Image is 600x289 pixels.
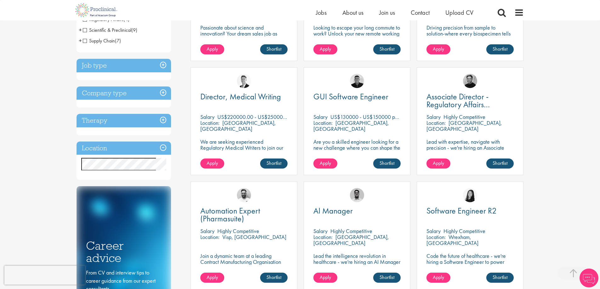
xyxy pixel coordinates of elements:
[200,91,281,102] span: Director, Medical Writing
[313,158,337,169] a: Apply
[426,93,514,108] a: Associate Director - Regulatory Affairs Consultant
[200,233,220,241] span: Location:
[77,86,171,100] h3: Company type
[373,44,401,54] a: Shortlist
[207,160,218,166] span: Apply
[200,273,224,283] a: Apply
[313,91,388,102] span: GUI Software Engineer
[426,119,446,126] span: Location:
[222,233,286,241] p: Visp, [GEOGRAPHIC_DATA]
[433,46,444,52] span: Apply
[320,274,331,281] span: Apply
[426,253,514,277] p: Code the future of healthcare - we're hiring a Software Engineer to power innovation and precisio...
[313,227,328,235] span: Salary
[313,113,328,120] span: Salary
[330,227,372,235] p: Highly Competitive
[330,113,415,120] p: US$130000 - US$150000 per annum
[207,46,218,52] span: Apply
[350,188,364,202] img: Timothy Deschamps
[463,74,477,88] img: Peter Duvall
[200,207,288,223] a: Automation Expert (Pharmasuite)
[313,119,389,132] p: [GEOGRAPHIC_DATA], [GEOGRAPHIC_DATA]
[200,44,224,54] a: Apply
[411,8,430,17] a: Contact
[463,188,477,202] img: Numhom Sudsok
[426,119,502,132] p: [GEOGRAPHIC_DATA], [GEOGRAPHIC_DATA]
[83,37,121,44] span: Supply Chain
[426,91,490,118] span: Associate Director - Regulatory Affairs Consultant
[200,93,288,101] a: Director, Medical Writing
[426,233,478,247] p: Wrexham, [GEOGRAPHIC_DATA]
[426,158,450,169] a: Apply
[313,273,337,283] a: Apply
[83,27,137,33] span: Scientific & Preclinical
[237,74,251,88] img: George Watson
[426,139,514,169] p: Lead with expertise, navigate with precision - we're hiring an Associate Director to shape regula...
[426,273,450,283] a: Apply
[313,233,389,247] p: [GEOGRAPHIC_DATA], [GEOGRAPHIC_DATA]
[4,266,85,285] iframe: reCAPTCHA
[350,74,364,88] img: Christian Andersen
[115,37,121,44] span: (7)
[313,44,337,54] a: Apply
[313,25,401,48] p: Looking to escape your long commute to work? Unlock your new remote working position with this ex...
[486,44,514,54] a: Shortlist
[443,227,485,235] p: Highly Competitive
[260,273,288,283] a: Shortlist
[342,8,363,17] a: About us
[443,113,485,120] p: Highly Competitive
[445,8,473,17] a: Upload CV
[200,113,214,120] span: Salary
[426,113,441,120] span: Salary
[313,139,401,163] p: Are you a skilled engineer looking for a new challenge where you can shape the future of healthca...
[379,8,395,17] span: Join us
[433,274,444,281] span: Apply
[433,160,444,166] span: Apply
[426,25,514,42] p: Driving precision from sample to solution-where every biospecimen tells a story of innovation.
[83,27,131,33] span: Scientific & Preclinical
[580,269,598,287] img: Chatbot
[313,205,353,216] span: AI Manager
[373,273,401,283] a: Shortlist
[79,36,82,45] span: +
[77,114,171,127] h3: Therapy
[79,25,82,35] span: +
[200,227,214,235] span: Salary
[83,37,115,44] span: Supply Chain
[313,93,401,101] a: GUI Software Engineer
[313,253,401,277] p: Lead the intelligence revolution in healthcare - we're hiring an AI Manager to transform patient ...
[200,253,288,283] p: Join a dynamic team at a leading Contract Manufacturing Organisation (CMO) and contribute to grou...
[77,59,171,72] div: Job type
[207,274,218,281] span: Apply
[316,8,327,17] a: Jobs
[426,207,514,215] a: Software Engineer R2
[200,158,224,169] a: Apply
[260,44,288,54] a: Shortlist
[200,25,288,42] p: Passionate about science and innovation? Your dream sales job as Territory Manager awaits!
[426,227,441,235] span: Salary
[426,233,446,241] span: Location:
[426,205,497,216] span: Software Engineer R2
[77,142,171,155] h3: Location
[200,119,220,126] span: Location:
[313,233,333,241] span: Location:
[320,160,331,166] span: Apply
[200,205,260,224] span: Automation Expert (Pharmasuite)
[486,273,514,283] a: Shortlist
[320,46,331,52] span: Apply
[237,188,251,202] img: Emile De Beer
[313,207,401,215] a: AI Manager
[200,119,276,132] p: [GEOGRAPHIC_DATA], [GEOGRAPHIC_DATA]
[486,158,514,169] a: Shortlist
[217,113,380,120] p: US$220000.00 - US$250000.00 per annum + Highly Competitive Salary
